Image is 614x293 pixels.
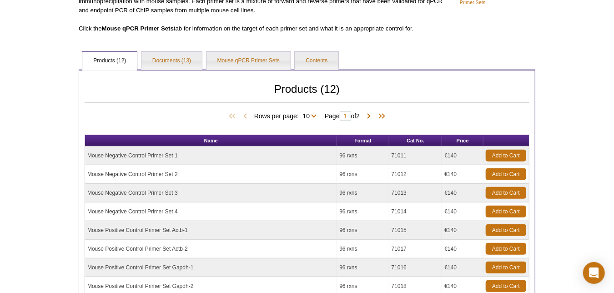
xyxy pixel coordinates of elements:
[442,202,483,221] td: €140
[486,187,526,199] a: Add to Cart
[337,184,389,202] td: 96 rxns
[227,112,241,121] span: First Page
[486,280,526,292] a: Add to Cart
[442,146,483,165] td: €140
[102,25,174,32] b: Mouse qPCR Primer Sets
[389,146,443,165] td: 71011
[442,221,483,240] td: €140
[389,202,443,221] td: 71014
[337,165,389,184] td: 96 rxns
[337,202,389,221] td: 96 rxns
[337,240,389,258] td: 96 rxns
[141,52,202,70] a: Documents (13)
[337,135,389,146] th: Format
[486,168,526,180] a: Add to Cart
[85,240,337,258] td: Mouse Positive Control Primer Set Actb-2
[364,112,373,121] span: Next Page
[583,262,605,284] div: Open Intercom Messenger
[389,258,443,277] td: 71016
[85,85,529,103] h2: Products (12)
[82,52,137,70] a: Products (12)
[486,243,526,255] a: Add to Cart
[337,258,389,277] td: 96 rxns
[389,135,443,146] th: Cat No.
[79,24,449,33] p: Click the tab for information on the target of each primer set and what it is an appropriate cont...
[486,206,526,217] a: Add to Cart
[85,146,337,165] td: Mouse Negative Control Primer Set 1
[337,221,389,240] td: 96 rxns
[85,202,337,221] td: Mouse Negative Control Primer Set 4
[486,224,526,236] a: Add to Cart
[241,112,250,121] span: Previous Page
[389,184,443,202] td: 71013
[389,240,443,258] td: 71017
[486,262,526,273] a: Add to Cart
[320,111,364,121] span: Page of
[373,112,387,121] span: Last Page
[442,135,483,146] th: Price
[254,111,320,120] span: Rows per page:
[442,165,483,184] td: €140
[85,184,337,202] td: Mouse Negative Control Primer Set 3
[85,221,337,240] td: Mouse Positive Control Primer Set Actb-1
[486,150,526,162] a: Add to Cart
[85,165,337,184] td: Mouse Negative Control Primer Set 2
[356,112,360,120] span: 2
[337,146,389,165] td: 96 rxns
[442,258,483,277] td: €140
[442,184,483,202] td: €140
[389,221,443,240] td: 71015
[85,135,337,146] th: Name
[85,258,337,277] td: Mouse Positive Control Primer Set Gapdh-1
[206,52,291,70] a: Mouse qPCR Primer Sets
[389,165,443,184] td: 71012
[295,52,338,70] a: Contents
[442,240,483,258] td: €140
